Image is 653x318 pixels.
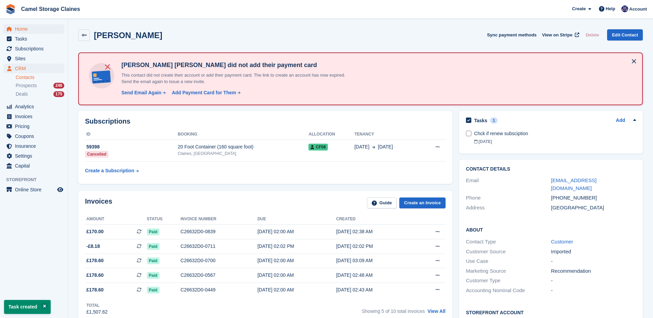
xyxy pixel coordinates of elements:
[572,5,586,12] span: Create
[336,228,415,235] div: [DATE] 02:38 AM
[119,61,357,69] h4: [PERSON_NAME] [PERSON_NAME] did not add their payment card
[147,287,160,293] span: Paid
[15,131,56,141] span: Coupons
[15,185,56,194] span: Online Store
[551,257,636,265] div: -
[399,197,446,209] a: Create an Invoice
[629,6,647,13] span: Account
[257,214,336,225] th: Due
[336,272,415,279] div: [DATE] 02:48 AM
[362,308,425,314] span: Showing 5 of 10 total invoices
[3,64,64,73] a: menu
[466,238,551,246] div: Contact Type
[15,24,56,34] span: Home
[85,151,108,158] div: Cancelled
[16,91,28,97] span: Deals
[15,102,56,111] span: Analytics
[85,197,112,209] h2: Invoices
[6,176,68,183] span: Storefront
[354,129,421,140] th: Tenancy
[257,228,336,235] div: [DATE] 02:00 AM
[85,164,139,177] a: Create a Subscription
[121,89,162,96] div: Send Email Again
[18,3,83,15] a: Camel Storage Claines
[85,129,178,140] th: ID
[147,228,160,235] span: Paid
[474,117,487,124] h2: Tasks
[551,239,573,244] a: Customer
[551,277,636,285] div: -
[178,129,309,140] th: Booking
[94,31,162,40] h2: [PERSON_NAME]
[308,129,354,140] th: Allocation
[336,243,415,250] div: [DATE] 02:02 PM
[147,243,160,250] span: Paid
[85,117,446,125] h2: Subscriptions
[583,29,602,41] button: Delete
[257,286,336,293] div: [DATE] 02:00 AM
[15,64,56,73] span: CRM
[15,34,56,44] span: Tasks
[257,257,336,264] div: [DATE] 02:00 AM
[15,112,56,121] span: Invoices
[466,309,636,316] h2: Storefront Account
[181,257,257,264] div: C26632D0-0700
[466,257,551,265] div: Use Case
[15,151,56,161] span: Settings
[86,308,107,316] div: £1,507.62
[87,61,116,90] img: no-card-linked-e7822e413c904bf8b177c4d89f31251c4716f9871600ec3ca5bfc59e148c83f4.svg
[466,248,551,256] div: Customer Source
[466,287,551,295] div: Accounting Nominal Code
[3,44,64,53] a: menu
[466,194,551,202] div: Phone
[474,130,636,137] div: Chck if renew subsciption
[178,150,309,157] div: Claines, [GEOGRAPHIC_DATA]
[466,267,551,275] div: Marketing Source
[367,197,397,209] a: Guide
[181,272,257,279] div: C26632D0-0567
[607,29,643,41] a: Edit Contact
[3,112,64,121] a: menu
[147,272,160,279] span: Paid
[16,82,64,89] a: Prospects 246
[4,300,51,314] p: Task created
[3,34,64,44] a: menu
[119,72,357,85] p: This contact did not create their account or add their payment card. The link to create an accoun...
[15,161,56,171] span: Capital
[3,24,64,34] a: menu
[147,257,160,264] span: Paid
[15,141,56,151] span: Insurance
[474,139,636,145] div: [DATE]
[308,144,328,150] span: CF08
[539,29,581,41] a: View on Stripe
[621,5,628,12] img: Rod
[551,194,636,202] div: [PHONE_NUMBER]
[466,204,551,212] div: Address
[86,243,100,250] span: -£8.18
[3,122,64,131] a: menu
[56,186,64,194] a: Preview store
[428,308,446,314] a: View All
[606,5,615,12] span: Help
[487,29,537,41] button: Sync payment methods
[551,177,597,191] a: [EMAIL_ADDRESS][DOMAIN_NAME]
[53,91,64,97] div: 175
[147,214,181,225] th: Status
[336,257,415,264] div: [DATE] 03:09 AM
[86,302,107,308] div: Total
[85,143,178,150] div: 59398
[181,243,257,250] div: C26632D0-0711
[542,32,572,38] span: View on Stripe
[490,117,498,124] div: 1
[354,143,369,150] span: [DATE]
[3,54,64,63] a: menu
[551,204,636,212] div: [GEOGRAPHIC_DATA]
[181,286,257,293] div: C26632D0-0449
[551,267,636,275] div: Recommendation
[466,226,636,233] h2: About
[257,243,336,250] div: [DATE] 02:02 PM
[474,127,636,148] a: Chck if renew subsciption [DATE]
[85,167,134,174] div: Create a Subscription
[53,83,64,89] div: 246
[16,74,64,81] a: Contacts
